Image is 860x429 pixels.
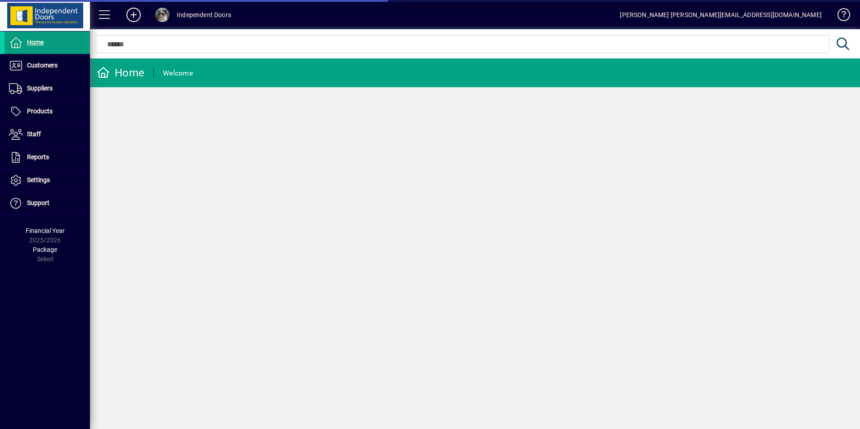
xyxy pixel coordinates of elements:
[4,192,90,214] a: Support
[27,176,50,183] span: Settings
[177,8,231,22] div: Independent Doors
[620,8,822,22] div: [PERSON_NAME] [PERSON_NAME][EMAIL_ADDRESS][DOMAIN_NAME]
[27,85,53,92] span: Suppliers
[163,66,193,80] div: Welcome
[4,123,90,146] a: Staff
[4,100,90,123] a: Products
[27,153,49,161] span: Reports
[27,199,49,206] span: Support
[148,7,177,23] button: Profile
[26,227,65,234] span: Financial Year
[831,2,849,31] a: Knowledge Base
[27,62,58,69] span: Customers
[4,77,90,100] a: Suppliers
[97,66,144,80] div: Home
[4,54,90,77] a: Customers
[119,7,148,23] button: Add
[27,130,41,138] span: Staff
[27,39,44,46] span: Home
[4,169,90,192] a: Settings
[33,246,57,253] span: Package
[4,146,90,169] a: Reports
[27,107,53,115] span: Products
